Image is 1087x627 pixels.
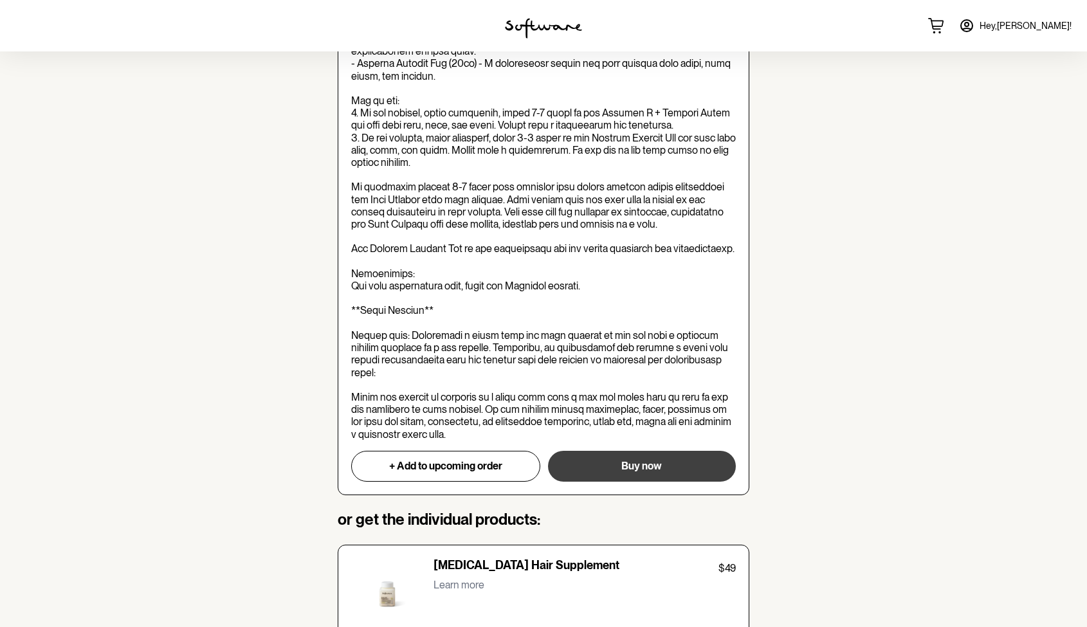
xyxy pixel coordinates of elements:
span: Buy now [621,460,662,472]
button: + Add to upcoming order [351,451,540,482]
span: + Add to upcoming order [389,460,502,472]
h4: or get the individual products: [338,511,749,529]
a: Hey,[PERSON_NAME]! [951,10,1079,41]
p: $49 [718,561,736,576]
span: Hey, [PERSON_NAME] ! [980,21,1072,32]
button: Learn more [434,576,484,594]
img: software logo [505,18,582,39]
p: Learn more [434,579,484,591]
p: [MEDICAL_DATA] Hair Supplement [434,558,619,576]
button: Buy now [548,451,736,482]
